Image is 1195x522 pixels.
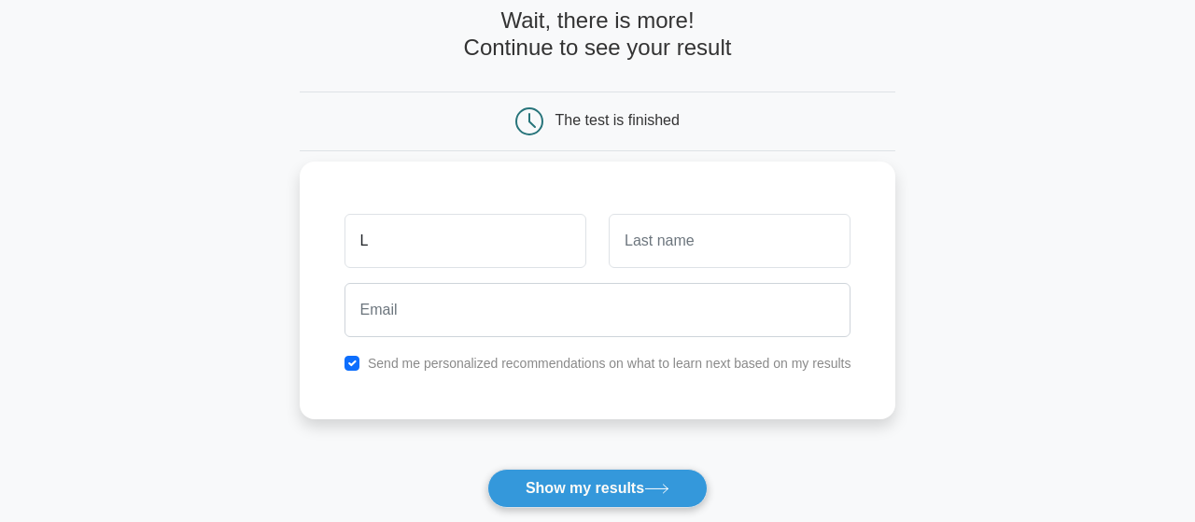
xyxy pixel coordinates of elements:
[609,214,851,268] input: Last name
[344,214,586,268] input: First name
[300,7,896,62] h4: Wait, there is more! Continue to see your result
[344,283,851,337] input: Email
[368,356,851,371] label: Send me personalized recommendations on what to learn next based on my results
[555,112,680,128] div: The test is finished
[487,469,708,508] button: Show my results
